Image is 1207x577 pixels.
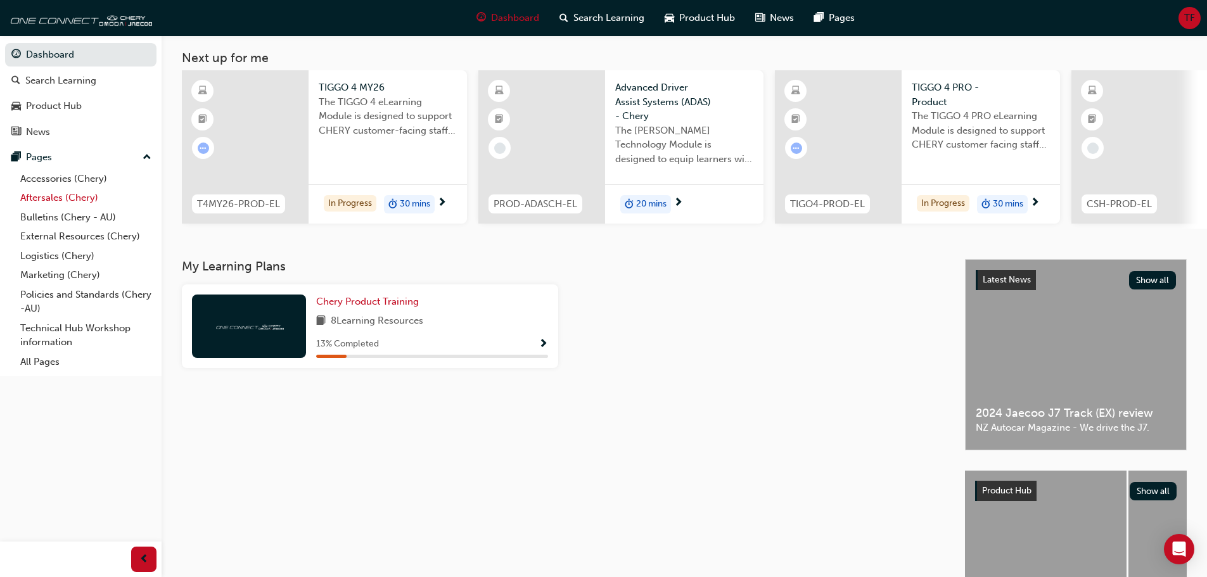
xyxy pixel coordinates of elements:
[625,196,634,213] span: duration-icon
[559,10,568,26] span: search-icon
[814,10,824,26] span: pages-icon
[15,188,156,208] a: Aftersales (Chery)
[674,198,683,209] span: next-icon
[5,120,156,144] a: News
[636,197,667,212] span: 20 mins
[214,320,284,332] img: oneconnect
[993,197,1023,212] span: 30 mins
[5,41,156,146] button: DashboardSearch LearningProduct HubNews
[5,146,156,169] button: Pages
[495,111,504,128] span: booktick-icon
[5,43,156,67] a: Dashboard
[5,94,156,118] a: Product Hub
[539,336,548,352] button: Show Progress
[319,80,457,95] span: TIGGO 4 MY26
[495,83,504,99] span: learningResourceType_ELEARNING-icon
[791,143,802,154] span: learningRecordVerb_ATTEMPT-icon
[400,197,430,212] span: 30 mins
[198,143,209,154] span: learningRecordVerb_ATTEMPT-icon
[324,195,376,212] div: In Progress
[804,5,865,31] a: pages-iconPages
[615,124,753,167] span: The [PERSON_NAME] Technology Module is designed to equip learners with essential knowledge about ...
[912,80,1050,109] span: TIGGO 4 PRO - Product
[1184,11,1195,25] span: TF
[5,69,156,92] a: Search Learning
[1088,111,1097,128] span: booktick-icon
[912,109,1050,152] span: The TIGGO 4 PRO eLearning Module is designed to support CHERY customer facing staff with the prod...
[316,314,326,329] span: book-icon
[331,314,423,329] span: 8 Learning Resources
[15,246,156,266] a: Logistics (Chery)
[1087,197,1152,212] span: CSH-PROD-EL
[198,111,207,128] span: booktick-icon
[15,169,156,189] a: Accessories (Chery)
[665,10,674,26] span: car-icon
[539,339,548,350] span: Show Progress
[437,198,447,209] span: next-icon
[549,5,655,31] a: search-iconSearch Learning
[15,319,156,352] a: Technical Hub Workshop information
[143,149,151,166] span: up-icon
[745,5,804,31] a: news-iconNews
[494,197,577,212] span: PROD-ADASCH-EL
[478,70,763,224] a: PROD-ADASCH-ELAdvanced Driver Assist Systems (ADAS) - CheryThe [PERSON_NAME] Technology Module is...
[388,196,397,213] span: duration-icon
[1087,143,1099,154] span: learningRecordVerb_NONE-icon
[197,197,280,212] span: T4MY26-PROD-EL
[139,552,149,567] span: prev-icon
[775,70,1060,224] a: TIGO4-PROD-ELTIGGO 4 PRO - ProductThe TIGGO 4 PRO eLearning Module is designed to support CHERY c...
[198,83,207,99] span: learningResourceType_ELEARNING-icon
[981,196,990,213] span: duration-icon
[1130,482,1177,500] button: Show all
[15,208,156,227] a: Bulletins (Chery - AU)
[466,5,549,31] a: guage-iconDashboard
[316,295,424,309] a: Chery Product Training
[316,337,379,352] span: 13 % Completed
[829,11,855,25] span: Pages
[1088,83,1097,99] span: learningResourceType_ELEARNING-icon
[15,285,156,319] a: Policies and Standards (Chery -AU)
[316,296,419,307] span: Chery Product Training
[182,259,945,274] h3: My Learning Plans
[679,11,735,25] span: Product Hub
[917,195,969,212] div: In Progress
[976,270,1176,290] a: Latest NewsShow all
[1178,7,1201,29] button: TF
[1164,534,1194,564] div: Open Intercom Messenger
[615,80,753,124] span: Advanced Driver Assist Systems (ADAS) - Chery
[573,11,644,25] span: Search Learning
[11,49,21,61] span: guage-icon
[319,95,457,138] span: The TIGGO 4 eLearning Module is designed to support CHERY customer-facing staff with the product ...
[770,11,794,25] span: News
[983,274,1031,285] span: Latest News
[6,5,152,30] img: oneconnect
[494,143,506,154] span: learningRecordVerb_NONE-icon
[790,197,865,212] span: TIGO4-PROD-EL
[755,10,765,26] span: news-icon
[791,83,800,99] span: learningResourceType_ELEARNING-icon
[26,125,50,139] div: News
[26,99,82,113] div: Product Hub
[15,265,156,285] a: Marketing (Chery)
[11,152,21,163] span: pages-icon
[1030,198,1040,209] span: next-icon
[11,127,21,138] span: news-icon
[791,111,800,128] span: booktick-icon
[15,227,156,246] a: External Resources (Chery)
[25,73,96,88] div: Search Learning
[11,101,21,112] span: car-icon
[1129,271,1177,289] button: Show all
[11,75,20,87] span: search-icon
[982,485,1031,496] span: Product Hub
[15,352,156,372] a: All Pages
[976,421,1176,435] span: NZ Autocar Magazine - We drive the J7.
[491,11,539,25] span: Dashboard
[476,10,486,26] span: guage-icon
[26,150,52,165] div: Pages
[182,70,467,224] a: T4MY26-PROD-ELTIGGO 4 MY26The TIGGO 4 eLearning Module is designed to support CHERY customer-faci...
[975,481,1177,501] a: Product HubShow all
[655,5,745,31] a: car-iconProduct Hub
[965,259,1187,450] a: Latest NewsShow all2024 Jaecoo J7 Track (EX) reviewNZ Autocar Magazine - We drive the J7.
